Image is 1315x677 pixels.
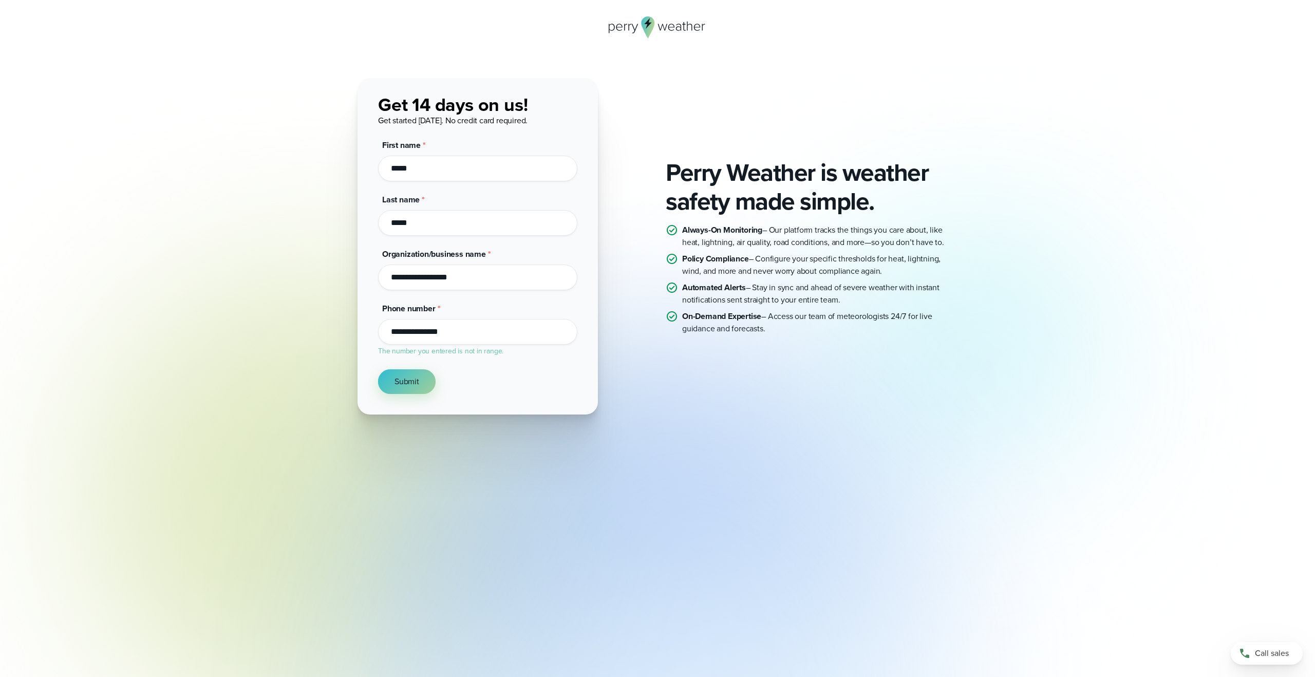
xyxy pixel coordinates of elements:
[682,253,957,277] p: – Configure your specific thresholds for heat, lightning, wind, and more and never worry about co...
[394,375,419,388] span: Submit
[682,310,957,335] p: – Access our team of meteorologists 24/7 for live guidance and forecasts.
[682,224,957,249] p: – Our platform tracks the things you care about, like heat, lightning, air quality, road conditio...
[1231,642,1303,665] a: Call sales
[378,346,503,356] label: The number you entered is not in range.
[666,158,957,216] h2: Perry Weather is weather safety made simple.
[382,139,421,151] span: First name
[378,115,528,126] span: Get started [DATE]. No credit card required.
[682,281,746,293] strong: Automated Alerts
[382,248,486,260] span: Organization/business name
[682,224,762,236] strong: Always-On Monitoring
[382,303,436,314] span: Phone number
[682,281,957,306] p: – Stay in sync and ahead of severe weather with instant notifications sent straight to your entir...
[378,91,528,118] span: Get 14 days on us!
[382,194,420,205] span: Last name
[682,310,761,322] strong: On-Demand Expertise
[378,369,436,394] button: Submit
[1255,647,1289,660] span: Call sales
[682,253,749,265] strong: Policy Compliance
